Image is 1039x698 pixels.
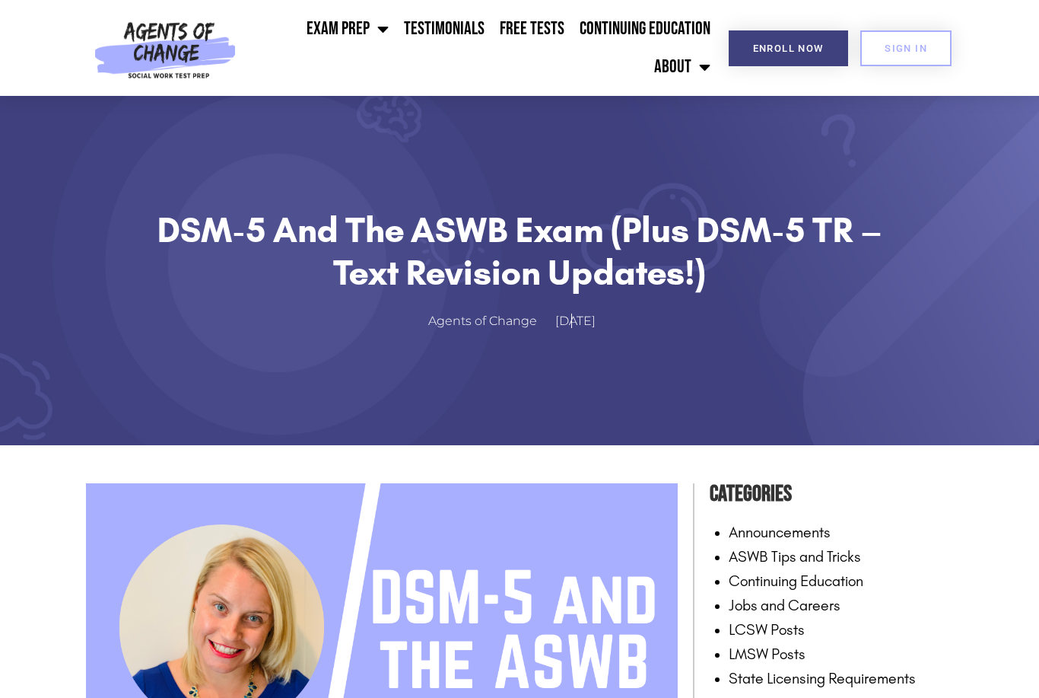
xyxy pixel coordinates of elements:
a: About [647,48,718,86]
h4: Categories [710,476,953,512]
a: ASWB Tips and Tricks [729,547,861,566]
h1: DSM-5 and the ASWB Exam (Plus DSM-5 TR – Text Revision Updates!) [124,209,915,295]
a: SIGN IN [860,30,952,66]
a: Continuing Education [572,10,718,48]
span: Enroll Now [753,43,824,53]
time: [DATE] [555,314,596,328]
a: [DATE] [555,311,611,333]
a: LCSW Posts [729,620,805,639]
a: Testimonials [396,10,492,48]
nav: Menu [243,10,718,86]
a: Exam Prep [299,10,396,48]
span: SIGN IN [885,43,927,53]
span: Agents of Change [428,311,537,333]
a: Free Tests [492,10,572,48]
a: State Licensing Requirements [729,669,916,687]
a: LMSW Posts [729,645,805,663]
a: Continuing Education [729,572,863,590]
a: Jobs and Careers [729,596,840,614]
a: Agents of Change [428,311,552,333]
a: Announcements [729,523,831,541]
a: Enroll Now [729,30,848,66]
